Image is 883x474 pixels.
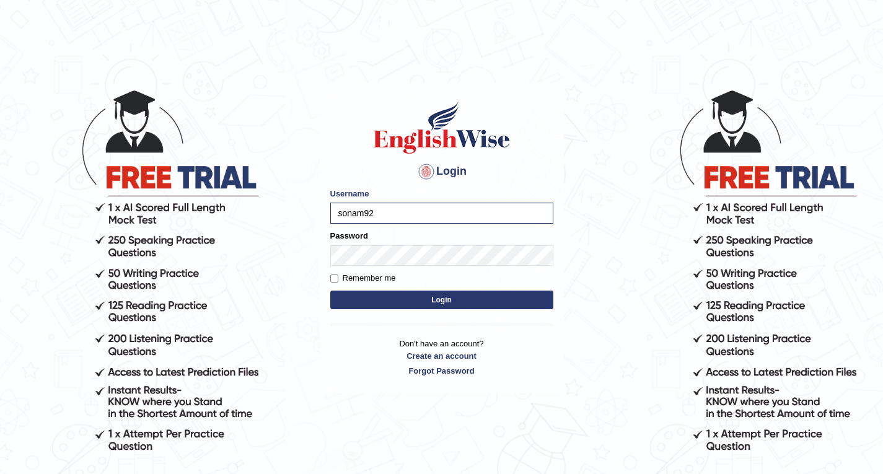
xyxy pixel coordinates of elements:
label: Username [330,188,369,200]
label: Remember me [330,272,396,284]
p: Don't have an account? [330,338,553,376]
button: Login [330,291,553,309]
img: Logo of English Wise sign in for intelligent practice with AI [371,100,512,156]
h4: Login [330,162,553,182]
label: Password [330,230,368,242]
a: Create an account [330,350,553,362]
input: Remember me [330,274,338,283]
a: Forgot Password [330,365,553,377]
